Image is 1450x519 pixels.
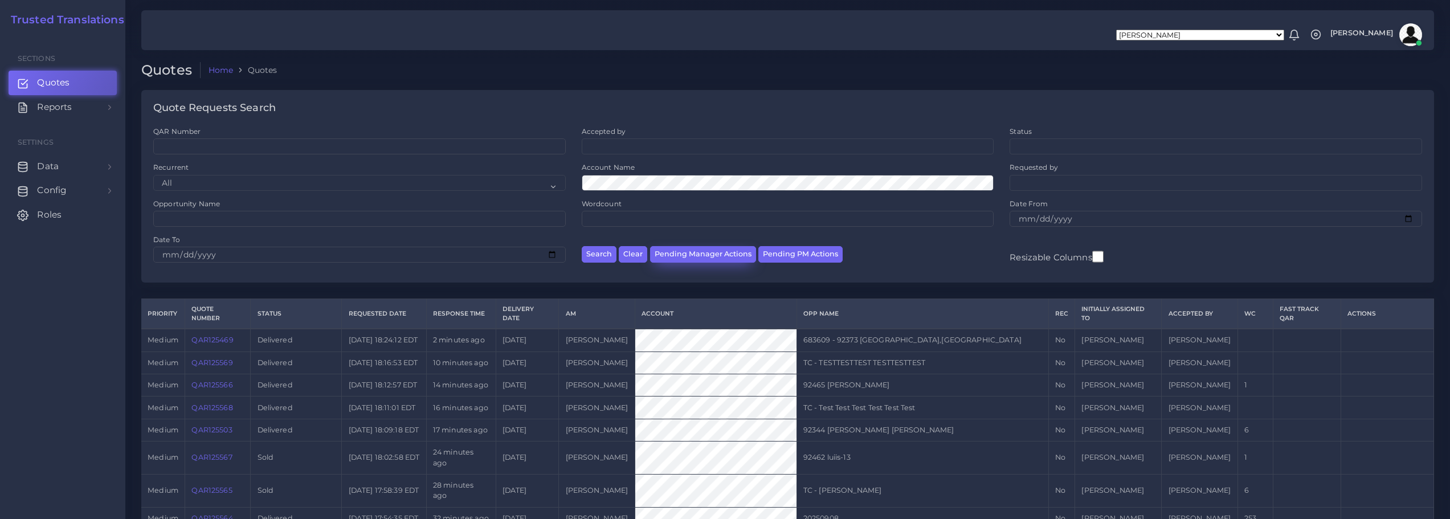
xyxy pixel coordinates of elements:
a: Home [209,64,234,76]
td: [DATE] [496,397,559,419]
label: Wordcount [582,199,622,209]
img: avatar [1399,23,1422,46]
td: [PERSON_NAME] [1075,419,1162,441]
td: Delivered [251,397,342,419]
label: QAR Number [153,126,201,136]
td: No [1048,474,1075,507]
td: 14 minutes ago [426,374,496,397]
td: [PERSON_NAME] [559,419,635,441]
span: Sections [18,54,55,63]
label: Account Name [582,162,635,172]
th: REC [1048,299,1075,329]
td: [PERSON_NAME] [559,397,635,419]
td: 24 minutes ago [426,442,496,475]
td: [PERSON_NAME] [1162,474,1237,507]
th: AM [559,299,635,329]
a: Quotes [9,71,117,95]
a: Data [9,154,117,178]
th: Fast Track QAR [1273,299,1341,329]
a: Reports [9,95,117,119]
td: [DATE] 17:58:39 EDT [342,474,426,507]
span: Roles [37,209,62,221]
td: [DATE] [496,474,559,507]
th: Priority [141,299,185,329]
a: [PERSON_NAME]avatar [1325,23,1426,46]
th: Requested Date [342,299,426,329]
td: 92462 luiis-13 [797,442,1048,475]
td: [DATE] [496,352,559,374]
td: [PERSON_NAME] [559,442,635,475]
a: QAR125565 [191,486,232,495]
span: medium [148,486,178,495]
li: Quotes [233,64,277,76]
td: TC - Test Test Test Test Test Test [797,397,1048,419]
span: medium [148,358,178,367]
td: [PERSON_NAME] [1162,329,1237,352]
td: Delivered [251,352,342,374]
input: Resizable Columns [1092,250,1104,264]
span: Quotes [37,76,70,89]
td: [PERSON_NAME] [1162,397,1237,419]
span: Reports [37,101,72,113]
td: [PERSON_NAME] [559,352,635,374]
td: No [1048,352,1075,374]
label: Requested by [1010,162,1058,172]
td: [PERSON_NAME] [1162,374,1237,397]
td: Delivered [251,329,342,352]
a: Trusted Translations [3,14,124,27]
td: Delivered [251,374,342,397]
td: [PERSON_NAME] [1075,329,1162,352]
span: Data [37,160,59,173]
td: 92465 [PERSON_NAME] [797,374,1048,397]
td: Delivered [251,419,342,441]
th: Initially Assigned to [1075,299,1162,329]
th: Opp Name [797,299,1048,329]
a: QAR125569 [191,358,232,367]
label: Opportunity Name [153,199,220,209]
td: 1 [1237,374,1273,397]
button: Clear [619,246,647,263]
td: [PERSON_NAME] [559,374,635,397]
td: [DATE] 18:02:58 EDT [342,442,426,475]
td: [DATE] [496,442,559,475]
th: Actions [1341,299,1434,329]
td: 10 minutes ago [426,352,496,374]
td: [PERSON_NAME] [1162,352,1237,374]
span: [PERSON_NAME] [1330,30,1393,37]
td: [PERSON_NAME] [1075,397,1162,419]
td: [DATE] 18:16:53 EDT [342,352,426,374]
td: [DATE] 18:09:18 EDT [342,419,426,441]
span: medium [148,403,178,412]
th: Delivery Date [496,299,559,329]
button: Pending PM Actions [758,246,843,263]
td: Sold [251,442,342,475]
button: Pending Manager Actions [650,246,756,263]
td: [PERSON_NAME] [559,474,635,507]
td: [PERSON_NAME] [1162,419,1237,441]
span: medium [148,336,178,344]
td: 683609 - 92373 [GEOGRAPHIC_DATA],[GEOGRAPHIC_DATA] [797,329,1048,352]
a: QAR125568 [191,403,232,412]
td: No [1048,374,1075,397]
td: [DATE] [496,419,559,441]
td: No [1048,329,1075,352]
a: QAR125469 [191,336,233,344]
label: Date From [1010,199,1048,209]
span: Settings [18,138,54,146]
td: [PERSON_NAME] [559,329,635,352]
td: 17 minutes ago [426,419,496,441]
td: 16 minutes ago [426,397,496,419]
span: medium [148,381,178,389]
span: medium [148,453,178,461]
td: No [1048,442,1075,475]
h2: Quotes [141,62,201,79]
td: No [1048,397,1075,419]
th: Account [635,299,797,329]
a: QAR125567 [191,453,232,461]
td: 92344 [PERSON_NAME] [PERSON_NAME] [797,419,1048,441]
th: Response Time [426,299,496,329]
td: [PERSON_NAME] [1075,352,1162,374]
td: No [1048,419,1075,441]
td: [DATE] 18:24:12 EDT [342,329,426,352]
